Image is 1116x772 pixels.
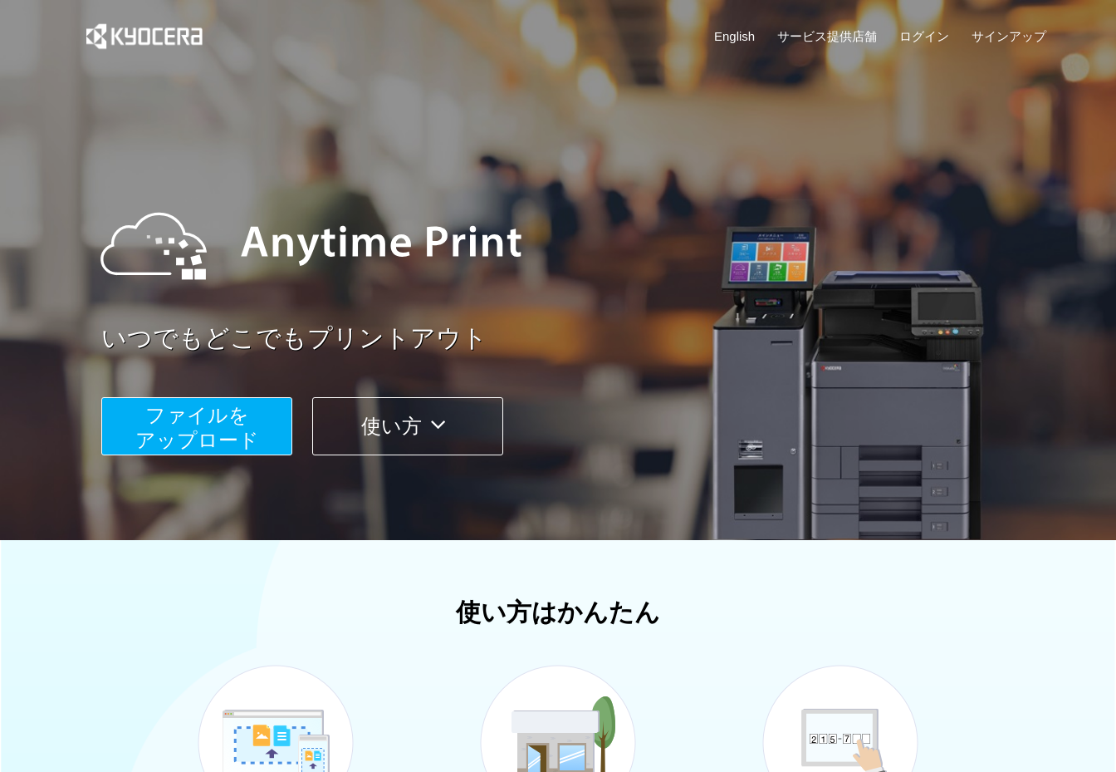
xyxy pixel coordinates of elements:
a: English [714,27,755,45]
a: サインアップ [972,27,1046,45]
button: 使い方 [312,397,503,455]
a: ログイン [899,27,949,45]
span: ファイルを ​​アップロード [135,404,259,451]
a: サービス提供店舗 [777,27,877,45]
button: ファイルを​​アップロード [101,397,292,455]
a: いつでもどこでもプリントアウト [101,321,1056,356]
